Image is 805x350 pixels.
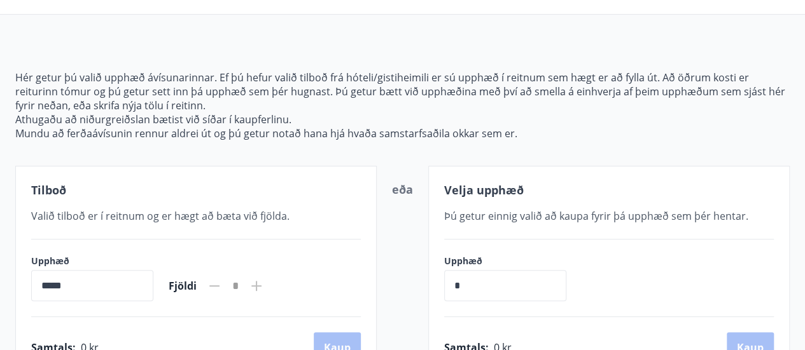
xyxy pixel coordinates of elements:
span: Valið tilboð er í reitnum og er hægt að bæta við fjölda. [31,209,290,223]
p: Athugaðu að niðurgreiðslan bætist við síðar í kaupferlinu. [15,112,790,126]
span: Velja upphæð [444,182,524,198]
p: Mundu að ferðaávísunin rennur aldrei út og þú getur notað hana hjá hvaða samstarfsaðila okkar sem... [15,126,790,140]
span: Þú getur einnig valið að kaupa fyrir þá upphæð sem þér hentar. [444,209,748,223]
p: Hér getur þú valið upphæð ávísunarinnar. Ef þú hefur valið tilboð frá hóteli/gistiheimili er sú u... [15,71,790,112]
span: eða [392,182,413,197]
label: Upphæð [444,255,579,267]
span: Fjöldi [169,279,197,293]
label: Upphæð [31,255,153,267]
span: Tilboð [31,182,66,198]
